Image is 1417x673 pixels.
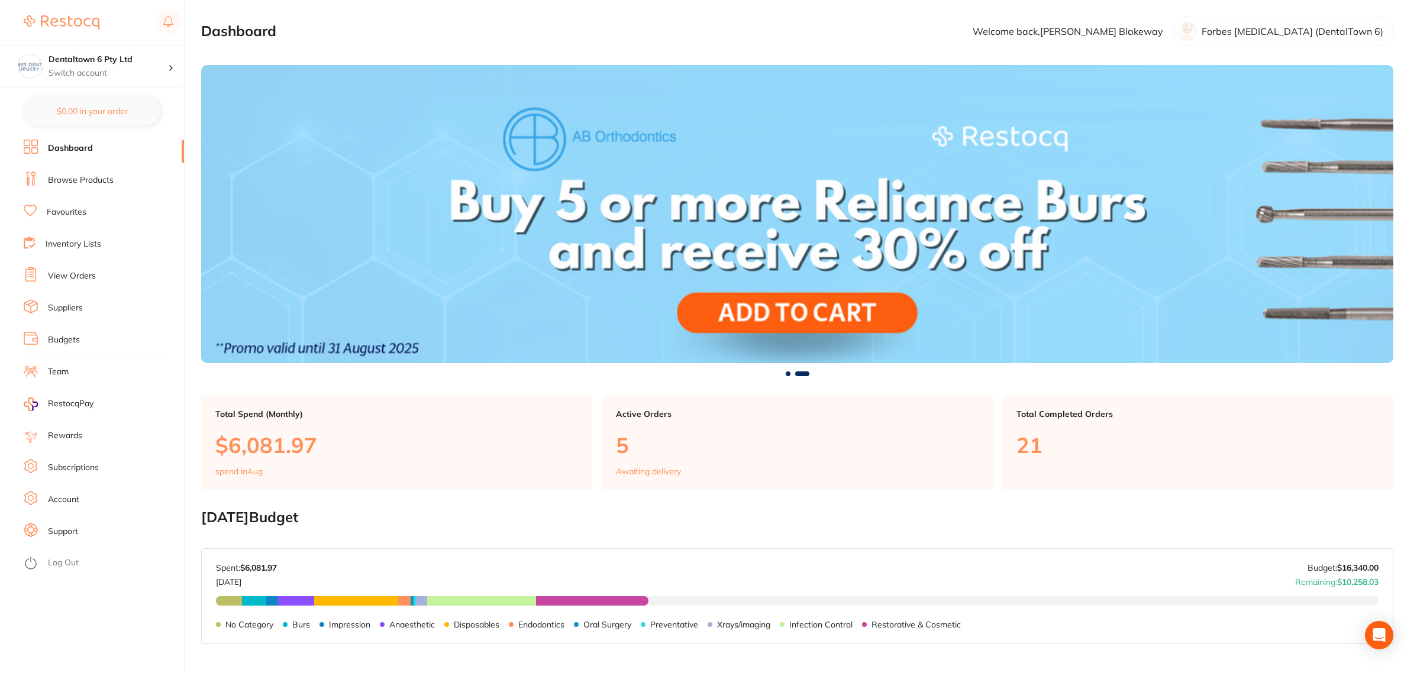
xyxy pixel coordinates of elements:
[1337,562,1379,573] strong: $16,340.00
[47,206,86,218] a: Favourites
[240,562,277,573] strong: $6,081.97
[201,395,592,491] a: Total Spend (Monthly)$6,081.97spend inAug
[24,397,38,411] img: RestocqPay
[717,620,770,629] p: Xrays/imaging
[225,620,273,629] p: No Category
[48,366,69,378] a: Team
[650,620,698,629] p: Preventative
[46,238,101,250] a: Inventory Lists
[616,467,681,476] p: Awaiting delivery
[1308,563,1379,572] p: Budget:
[24,9,99,36] a: Restocq Logo
[201,23,276,40] h2: Dashboard
[201,509,1393,526] h2: [DATE] Budget
[24,397,93,411] a: RestocqPay
[48,143,93,154] a: Dashboard
[48,557,79,569] a: Log Out
[48,526,78,538] a: Support
[49,54,168,66] h4: Dentaltown 6 Pty Ltd
[24,15,99,30] img: Restocq Logo
[24,97,160,125] button: $0.00 in your order
[973,26,1163,37] p: Welcome back, [PERSON_NAME] Blakeway
[215,409,578,419] p: Total Spend (Monthly)
[789,620,853,629] p: Infection Control
[454,620,499,629] p: Disposables
[871,620,961,629] p: Restorative & Cosmetic
[18,54,42,78] img: Dentaltown 6 Pty Ltd
[616,409,979,419] p: Active Orders
[48,302,83,314] a: Suppliers
[1016,409,1379,419] p: Total Completed Orders
[24,554,180,573] button: Log Out
[48,174,114,186] a: Browse Products
[1337,577,1379,587] strong: $10,258.03
[201,65,1393,363] img: Dashboard
[602,395,993,491] a: Active Orders5Awaiting delivery
[48,430,82,442] a: Rewards
[1202,26,1383,37] p: Forbes [MEDICAL_DATA] (DentalTown 6)
[329,620,370,629] p: Impression
[215,467,263,476] p: spend in Aug
[48,462,99,474] a: Subscriptions
[583,620,631,629] p: Oral Surgery
[48,398,93,410] span: RestocqPay
[1295,572,1379,587] p: Remaining:
[215,433,578,457] p: $6,081.97
[48,494,79,506] a: Account
[48,270,96,282] a: View Orders
[216,563,277,572] p: Spent:
[518,620,564,629] p: Endodontics
[1016,433,1379,457] p: 21
[616,433,979,457] p: 5
[216,572,277,587] p: [DATE]
[48,334,80,346] a: Budgets
[1002,395,1393,491] a: Total Completed Orders21
[292,620,310,629] p: Burs
[389,620,435,629] p: Anaesthetic
[1365,621,1393,649] div: Open Intercom Messenger
[49,67,168,79] p: Switch account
